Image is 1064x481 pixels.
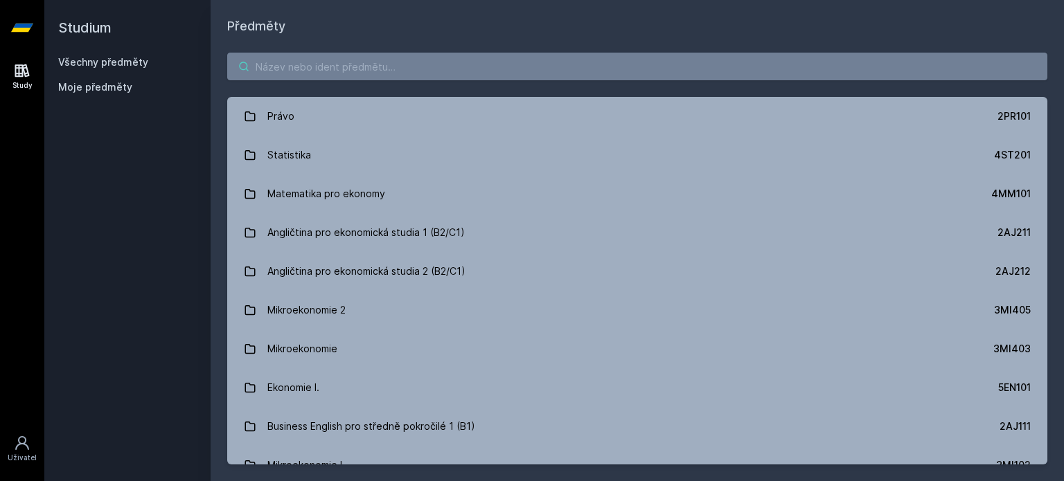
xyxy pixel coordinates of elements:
[12,80,33,91] div: Study
[267,180,385,208] div: Matematika pro ekonomy
[267,412,475,440] div: Business English pro středně pokročilé 1 (B1)
[997,226,1031,239] div: 2AJ211
[1000,419,1031,433] div: 2AJ111
[227,97,1047,136] a: Právo 2PR101
[267,296,346,324] div: Mikroekonomie 2
[267,219,465,246] div: Angličtina pro ekonomická studia 1 (B2/C1)
[267,335,337,363] div: Mikroekonomie
[998,381,1031,394] div: 5EN101
[267,141,311,169] div: Statistika
[267,451,342,479] div: Mikroekonomie I
[227,291,1047,329] a: Mikroekonomie 2 3MI405
[227,213,1047,252] a: Angličtina pro ekonomická studia 1 (B2/C1) 2AJ211
[994,148,1031,162] div: 4ST201
[227,329,1047,368] a: Mikroekonomie 3MI403
[227,174,1047,213] a: Matematika pro ekonomy 4MM101
[995,264,1031,278] div: 2AJ212
[227,368,1047,407] a: Ekonomie I. 5EN101
[993,342,1031,356] div: 3MI403
[227,53,1047,80] input: Název nebo ident předmětu…
[3,428,42,470] a: Uživatel
[227,407,1047,446] a: Business English pro středně pokročilé 1 (B1) 2AJ111
[227,252,1047,291] a: Angličtina pro ekonomická studia 2 (B2/C1) 2AJ212
[267,102,294,130] div: Právo
[227,17,1047,36] h1: Předměty
[994,303,1031,317] div: 3MI405
[267,257,465,285] div: Angličtina pro ekonomická studia 2 (B2/C1)
[8,453,37,463] div: Uživatel
[227,136,1047,174] a: Statistika 4ST201
[3,55,42,98] a: Study
[58,56,148,68] a: Všechny předměty
[996,458,1031,472] div: 3MI102
[267,374,319,401] div: Ekonomie I.
[991,187,1031,201] div: 4MM101
[997,109,1031,123] div: 2PR101
[58,80,132,94] span: Moje předměty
